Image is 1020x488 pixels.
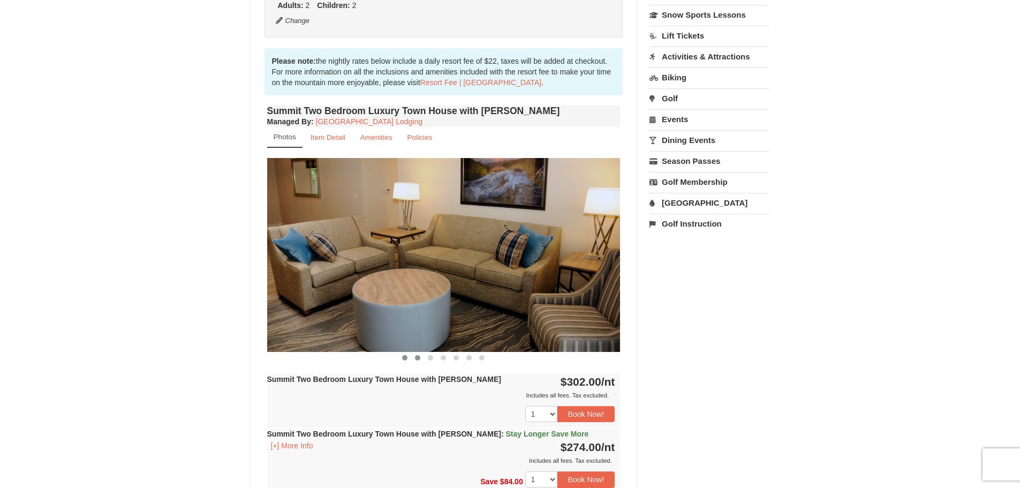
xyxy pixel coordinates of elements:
[353,127,399,148] a: Amenities
[505,430,588,438] span: Stay Longer Save More
[311,133,345,141] small: Item Detail
[649,26,769,46] a: Lift Tickets
[649,151,769,171] a: Season Passes
[360,133,392,141] small: Amenities
[267,390,615,401] div: Includes all fees. Tax excluded.
[267,375,501,384] strong: Summit Two Bedroom Luxury Town House with [PERSON_NAME]
[557,471,615,487] button: Book Now!
[649,88,769,108] a: Golf
[304,127,352,148] a: Item Detail
[267,158,621,351] img: 18876286-202-fb468a36.png
[649,109,769,129] a: Events
[278,1,304,10] strong: Adults:
[352,1,357,10] span: 2
[267,430,589,438] strong: Summit Two Bedroom Luxury Town House with [PERSON_NAME]
[407,133,432,141] small: Policies
[649,130,769,150] a: Dining Events
[267,455,615,466] div: Includes all fees. Tax excluded.
[601,441,615,453] span: /nt
[649,67,769,87] a: Biking
[557,406,615,422] button: Book Now!
[561,441,601,453] span: $274.00
[561,376,615,388] strong: $302.00
[649,193,769,213] a: [GEOGRAPHIC_DATA]
[267,106,621,116] h4: Summit Two Bedroom Luxury Town House with [PERSON_NAME]
[601,376,615,388] span: /nt
[400,127,439,148] a: Policies
[501,430,504,438] span: :
[649,5,769,25] a: Snow Sports Lessons
[649,47,769,66] a: Activities & Attractions
[274,133,296,141] small: Photos
[272,57,316,65] strong: Please note:
[306,1,310,10] span: 2
[265,48,623,95] div: the nightly rates below include a daily resort fee of $22, taxes will be added at checkout. For m...
[267,127,303,148] a: Photos
[420,78,541,87] a: Resort Fee | [GEOGRAPHIC_DATA]
[500,477,523,486] span: $84.00
[649,172,769,192] a: Golf Membership
[267,117,311,126] span: Managed By
[480,477,498,486] span: Save
[267,117,314,126] strong: :
[649,214,769,234] a: Golf Instruction
[317,1,350,10] strong: Children:
[267,440,317,452] button: [+] More Info
[316,117,422,126] a: [GEOGRAPHIC_DATA] Lodging
[275,15,311,27] button: Change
